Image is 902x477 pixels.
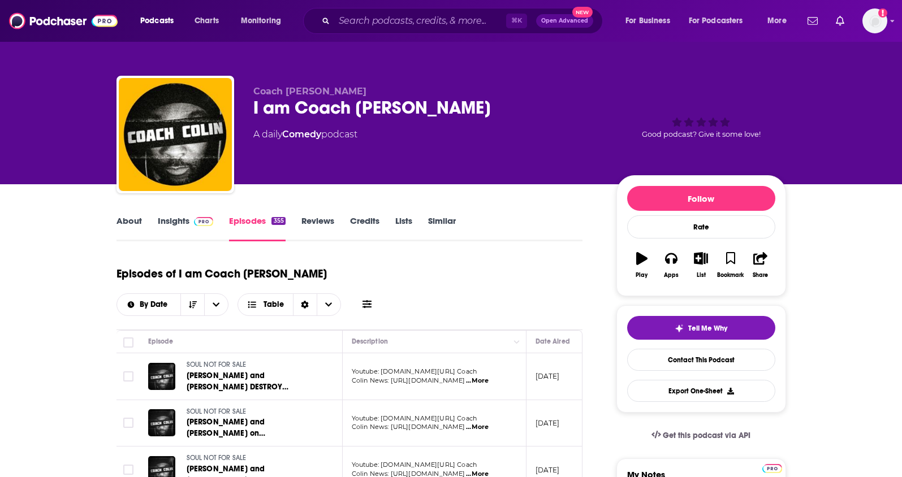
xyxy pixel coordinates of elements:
[618,12,684,30] button: open menu
[350,215,379,241] a: Credits
[681,12,759,30] button: open menu
[862,8,887,33] img: User Profile
[627,380,775,402] button: Export One-Sheet
[229,215,285,241] a: Episodes355
[428,215,456,241] a: Similar
[536,371,560,381] p: [DATE]
[187,453,322,463] a: SOUL NOT FOR SALE
[664,272,679,279] div: Apps
[187,12,226,30] a: Charts
[762,462,782,473] a: Pro website
[187,370,322,393] a: [PERSON_NAME] and [PERSON_NAME] DESTROY [PERSON_NAME] - SOUL NOT FOR SALE #350
[466,376,489,385] span: ...More
[195,13,219,29] span: Charts
[536,418,560,428] p: [DATE]
[689,13,743,29] span: For Podcasters
[187,360,322,370] a: SOUL NOT FOR SALE
[697,272,706,279] div: List
[132,12,188,30] button: open menu
[282,129,321,140] a: Comedy
[9,10,118,32] img: Podchaser - Follow, Share and Rate Podcasts
[334,12,506,30] input: Search podcasts, credits, & more...
[625,13,670,29] span: For Business
[541,18,588,24] span: Open Advanced
[466,423,489,432] span: ...More
[536,335,570,348] div: Date Aired
[688,324,727,333] span: Tell Me Why
[352,367,477,375] span: Youtube: [DOMAIN_NAME][URL] Coach
[352,414,477,422] span: Youtube: [DOMAIN_NAME][URL] Coach
[506,14,527,28] span: ⌘ K
[140,13,174,29] span: Podcasts
[745,245,775,285] button: Share
[510,335,524,349] button: Column Actions
[116,215,142,241] a: About
[616,86,786,156] div: Good podcast? Give it some love!
[180,294,204,315] button: Sort Direction
[293,294,317,315] div: Sort Direction
[123,465,133,475] span: Toggle select row
[627,316,775,340] button: tell me why sparkleTell Me Why
[395,215,412,241] a: Lists
[253,128,357,141] div: A daily podcast
[140,301,171,309] span: By Date
[862,8,887,33] button: Show profile menu
[187,417,322,439] a: [PERSON_NAME] and [PERSON_NAME] on [PERSON_NAME] - SOUL NOT FOR SALE #349
[627,349,775,371] a: Contact This Podcast
[642,422,760,449] a: Get this podcast via API
[241,13,281,29] span: Monitoring
[767,13,787,29] span: More
[119,78,232,191] img: I am Coach Colin
[878,8,887,18] svg: Add a profile image
[762,464,782,473] img: Podchaser Pro
[663,431,750,440] span: Get this podcast via API
[675,324,684,333] img: tell me why sparkle
[194,217,214,226] img: Podchaser Pro
[352,461,477,469] span: Youtube: [DOMAIN_NAME][URL] Coach
[271,217,285,225] div: 355
[253,86,366,97] span: Coach [PERSON_NAME]
[314,8,614,34] div: Search podcasts, credits, & more...
[862,8,887,33] span: Logged in as kochristina
[831,11,849,31] a: Show notifications dropdown
[117,301,181,309] button: open menu
[238,293,341,316] button: Choose View
[264,301,284,309] span: Table
[627,186,775,211] button: Follow
[301,215,334,241] a: Reviews
[233,12,296,30] button: open menu
[686,245,715,285] button: List
[187,371,309,414] span: [PERSON_NAME] and [PERSON_NAME] DESTROY [PERSON_NAME] - SOUL NOT FOR SALE #350
[642,130,761,138] span: Good podcast? Give it some love!
[536,465,560,475] p: [DATE]
[187,454,247,462] span: SOUL NOT FOR SALE
[536,14,593,28] button: Open AdvancedNew
[116,293,229,316] h2: Choose List sort
[352,335,388,348] div: Description
[148,335,174,348] div: Episode
[123,371,133,381] span: Toggle select row
[803,11,822,31] a: Show notifications dropdown
[352,376,465,384] span: Colin News: [URL][DOMAIN_NAME]
[187,407,247,415] span: SOUL NOT FOR SALE
[627,215,775,238] div: Rate
[116,267,327,281] h1: Episodes of I am Coach [PERSON_NAME]
[716,245,745,285] button: Bookmark
[352,423,465,431] span: Colin News: [URL][DOMAIN_NAME]
[753,272,768,279] div: Share
[627,245,657,285] button: Play
[759,12,801,30] button: open menu
[158,215,214,241] a: InsightsPodchaser Pro
[717,272,744,279] div: Bookmark
[187,417,309,461] span: [PERSON_NAME] and [PERSON_NAME] on [PERSON_NAME] - SOUL NOT FOR SALE #349
[123,418,133,428] span: Toggle select row
[187,407,322,417] a: SOUL NOT FOR SALE
[636,272,648,279] div: Play
[657,245,686,285] button: Apps
[204,294,228,315] button: open menu
[572,7,593,18] span: New
[187,361,247,368] span: SOUL NOT FOR SALE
